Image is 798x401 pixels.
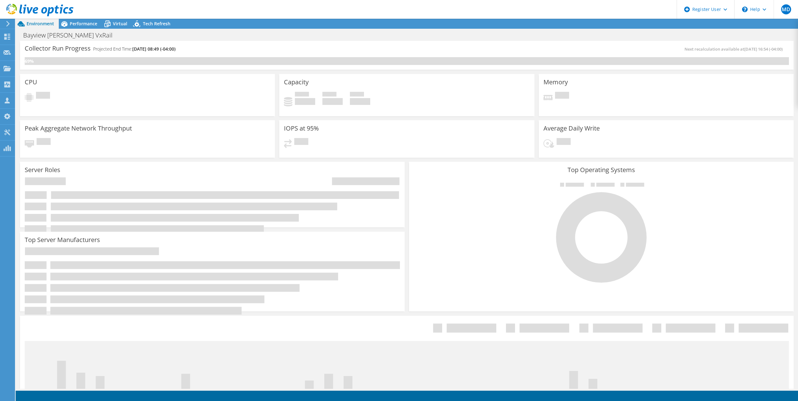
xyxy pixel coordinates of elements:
span: Used [295,92,309,98]
h4: 0 GiB [295,98,315,105]
h4: Projected End Time: [93,46,175,52]
span: MD [781,4,791,14]
span: Total [350,92,364,98]
h4: 0 GiB [350,98,370,105]
h3: Memory [543,79,568,86]
span: Pending [555,92,569,100]
span: Pending [557,138,571,146]
h3: Top Server Manufacturers [25,236,100,243]
h3: Capacity [284,79,309,86]
span: Free [322,92,336,98]
h3: IOPS at 95% [284,125,319,132]
span: Virtual [113,21,127,27]
h1: Bayview [PERSON_NAME] VxRail [20,32,122,39]
span: [DATE] 08:49 (-04:00) [132,46,175,52]
h3: Peak Aggregate Network Throughput [25,125,132,132]
span: Tech Refresh [143,21,170,27]
span: [DATE] 16:54 (-04:00) [744,46,783,52]
span: Pending [36,92,50,100]
span: Performance [70,21,97,27]
span: Pending [37,138,51,146]
h3: Average Daily Write [543,125,600,132]
svg: \n [742,7,748,12]
h3: Server Roles [25,166,60,173]
h3: CPU [25,79,37,86]
h3: Top Operating Systems [414,166,789,173]
span: Environment [27,21,54,27]
span: Pending [294,138,308,146]
span: Next recalculation available at [684,46,786,52]
h4: 0 GiB [322,98,343,105]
